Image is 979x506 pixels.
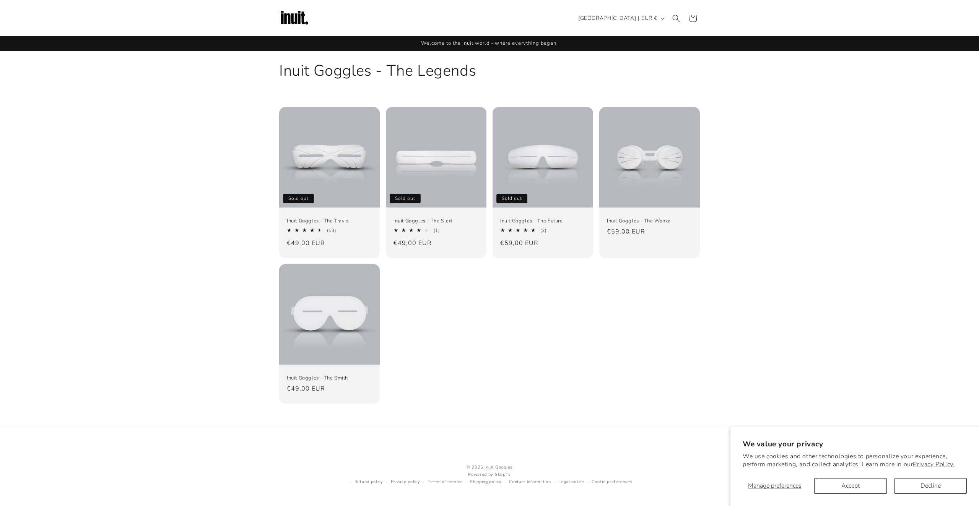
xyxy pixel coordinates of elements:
a: Inuit Goggles - The Smith [287,375,372,381]
a: Privacy policy [391,478,420,486]
p: We use cookies and other technologies to personalize your experience, perform marketing, and coll... [743,452,967,469]
a: Legal notice [558,478,584,486]
h2: We value your privacy [743,440,967,449]
a: Inuit Goggles - The Travis [287,218,372,224]
img: Inuit Logo [279,3,310,34]
div: Announcement [279,36,700,51]
h1: Inuit Goggles - The Legends [279,61,700,81]
button: [GEOGRAPHIC_DATA] | EUR € [574,11,668,26]
a: Contact information [509,478,551,486]
a: Terms of service [428,478,462,486]
a: Privacy Policy. [913,460,955,469]
span: [GEOGRAPHIC_DATA] | EUR € [578,14,657,22]
a: Inuit Goggles [485,464,512,470]
button: Accept [814,478,886,494]
a: Inuit Goggles - The Sled [394,218,479,224]
a: Cookie preferences [592,478,632,486]
span: Welcome to the Inuit world - where everything began. [421,40,558,47]
a: Refund policy [355,478,383,486]
button: Manage preferences [743,478,807,494]
a: Inuit Goggles - The Future [500,218,585,224]
small: © 2025, [347,464,632,471]
a: Powered by Shopify [468,472,511,477]
span: Manage preferences [748,482,802,490]
a: Inuit Goggles - The Wonka [607,218,692,224]
summary: Search [668,10,685,27]
a: Shipping policy [470,478,502,486]
button: Decline [894,478,967,494]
